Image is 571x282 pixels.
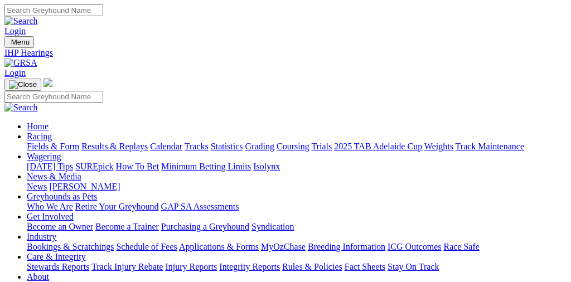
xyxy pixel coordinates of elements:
[4,79,41,91] button: Toggle navigation
[27,142,79,151] a: Fields & Form
[277,142,309,151] a: Coursing
[27,222,93,231] a: Become an Owner
[161,162,251,171] a: Minimum Betting Limits
[334,142,422,151] a: 2025 TAB Adelaide Cup
[27,202,73,211] a: Who We Are
[27,132,52,141] a: Racing
[27,232,56,241] a: Industry
[11,38,30,46] span: Menu
[185,142,209,151] a: Tracks
[4,58,37,68] img: GRSA
[4,68,26,77] a: Login
[161,222,249,231] a: Purchasing a Greyhound
[165,262,217,271] a: Injury Reports
[219,262,280,271] a: Integrity Reports
[9,80,37,89] img: Close
[27,172,81,181] a: News & Media
[27,152,61,161] a: Wagering
[27,242,114,251] a: Bookings & Scratchings
[116,242,177,251] a: Schedule of Fees
[161,202,239,211] a: GAP SA Assessments
[27,272,49,281] a: About
[308,242,385,251] a: Breeding Information
[253,162,280,171] a: Isolynx
[27,121,49,131] a: Home
[27,182,47,191] a: News
[443,242,479,251] a: Race Safe
[27,252,86,261] a: Care & Integrity
[27,262,89,271] a: Stewards Reports
[4,91,103,103] input: Search
[261,242,306,251] a: MyOzChase
[81,142,148,151] a: Results & Replays
[4,4,103,16] input: Search
[43,78,52,87] img: logo-grsa-white.png
[345,262,385,271] a: Fact Sheets
[211,142,243,151] a: Statistics
[179,242,259,251] a: Applications & Forms
[95,222,159,231] a: Become a Trainer
[27,142,567,152] div: Racing
[424,142,453,151] a: Weights
[4,36,34,48] button: Toggle navigation
[150,142,182,151] a: Calendar
[311,142,332,151] a: Trials
[75,162,113,171] a: SUREpick
[75,202,159,211] a: Retire Your Greyhound
[27,162,567,172] div: Wagering
[27,222,567,232] div: Get Involved
[27,182,567,192] div: News & Media
[27,192,97,201] a: Greyhounds as Pets
[4,26,26,36] a: Login
[245,142,274,151] a: Grading
[91,262,163,271] a: Track Injury Rebate
[388,262,439,271] a: Stay On Track
[456,142,524,151] a: Track Maintenance
[116,162,159,171] a: How To Bet
[388,242,441,251] a: ICG Outcomes
[4,103,38,113] img: Search
[27,262,567,272] div: Care & Integrity
[27,242,567,252] div: Industry
[251,222,294,231] a: Syndication
[27,202,567,212] div: Greyhounds as Pets
[4,16,38,26] img: Search
[49,182,120,191] a: [PERSON_NAME]
[27,162,73,171] a: [DATE] Tips
[27,212,74,221] a: Get Involved
[282,262,342,271] a: Rules & Policies
[4,48,567,58] a: IHP Hearings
